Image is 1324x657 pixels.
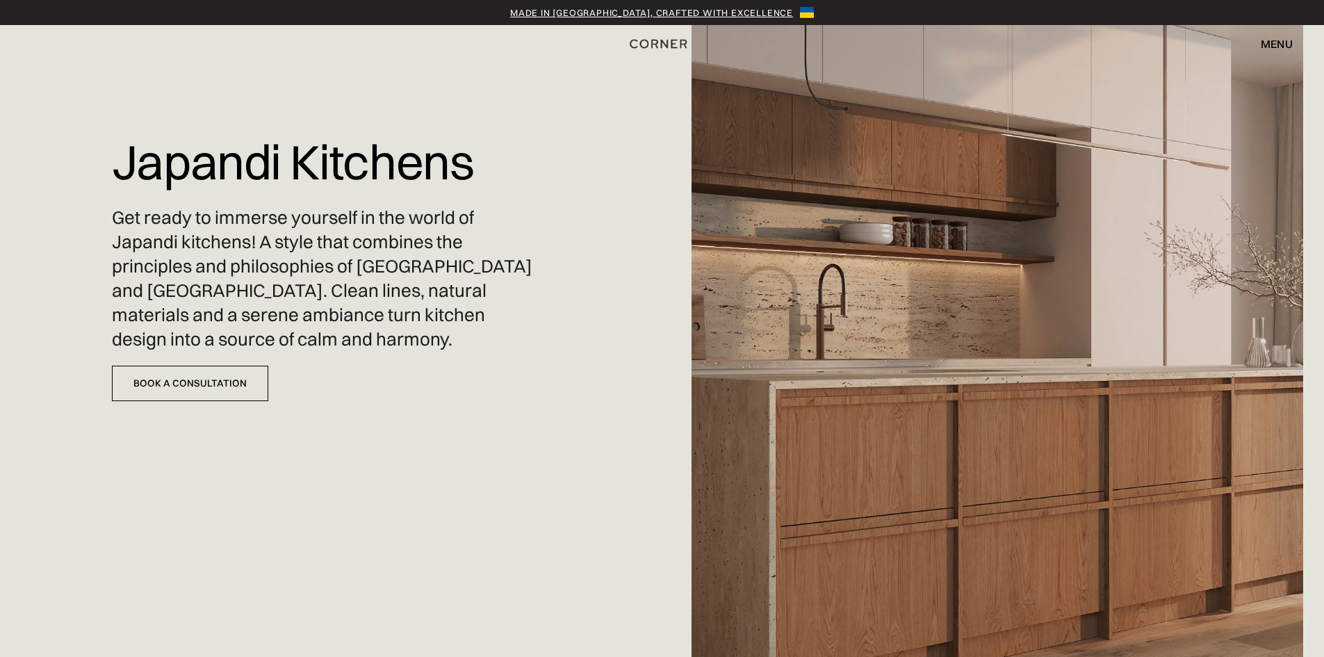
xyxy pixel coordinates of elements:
a: Book a Consultation [112,366,268,401]
a: Made in [GEOGRAPHIC_DATA], crafted with excellence [510,6,793,19]
div: menu [1247,32,1293,56]
p: Get ready to immerse yourself in the world of Japandi kitchens! A style that combines the princip... [112,206,542,352]
a: home [613,35,712,53]
h1: Japandi Kitchens [112,125,474,199]
div: menu [1261,38,1293,49]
